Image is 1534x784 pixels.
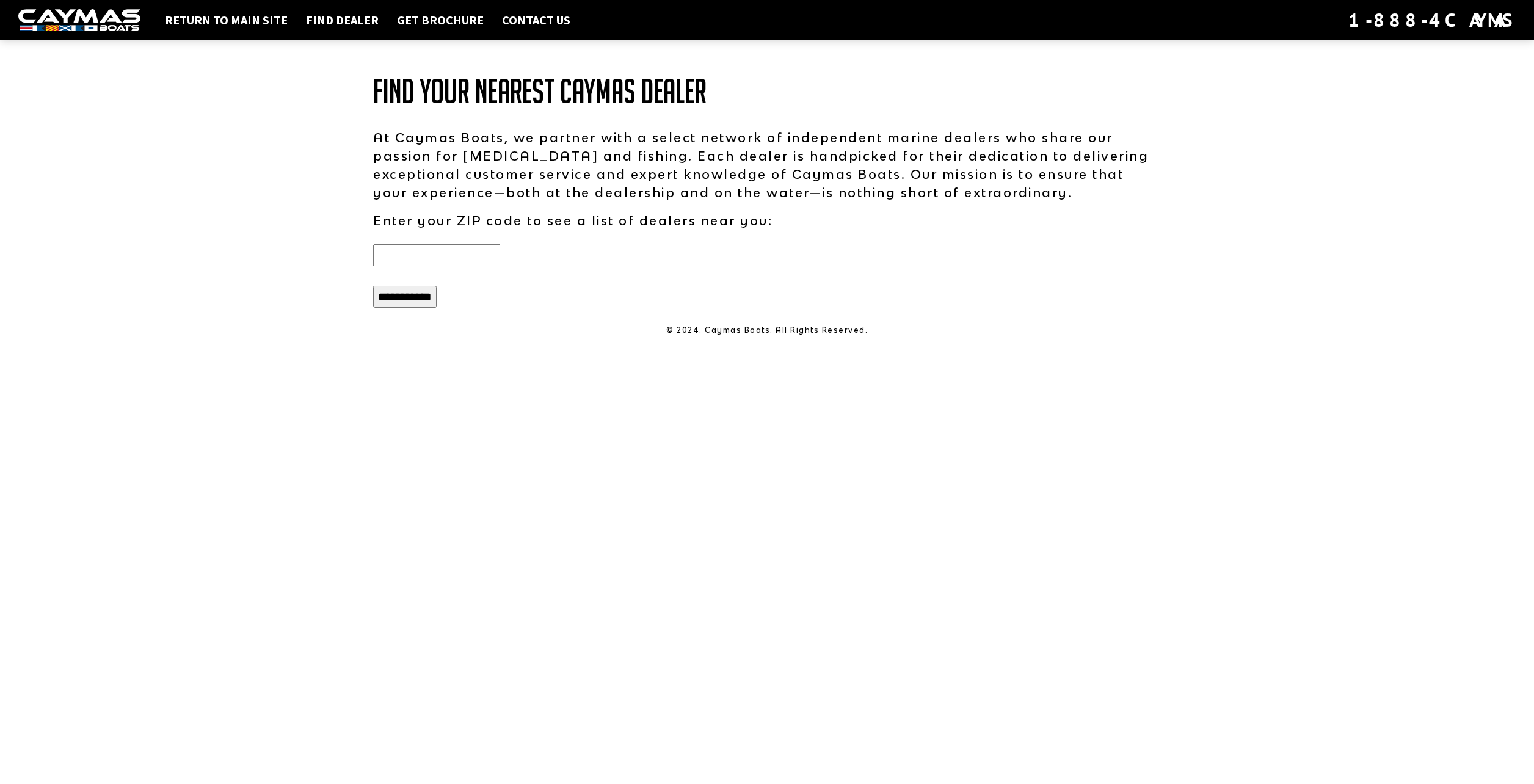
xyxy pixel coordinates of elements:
[496,12,576,28] a: Contact Us
[159,12,294,28] a: Return to main site
[391,12,490,28] a: Get Brochure
[300,12,385,28] a: Find Dealer
[373,211,1161,230] p: Enter your ZIP code to see a list of dealers near you:
[373,325,1161,336] p: © 2024. Caymas Boats. All Rights Reserved.
[373,73,1161,110] h1: Find Your Nearest Caymas Dealer
[1348,7,1516,34] div: 1-888-4CAYMAS
[18,9,140,32] img: white-logo-c9c8dbefe5ff5ceceb0f0178aa75bf4bb51f6bca0971e226c86eb53dfe498488.png
[373,128,1161,201] p: At Caymas Boats, we partner with a select network of independent marine dealers who share our pas...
